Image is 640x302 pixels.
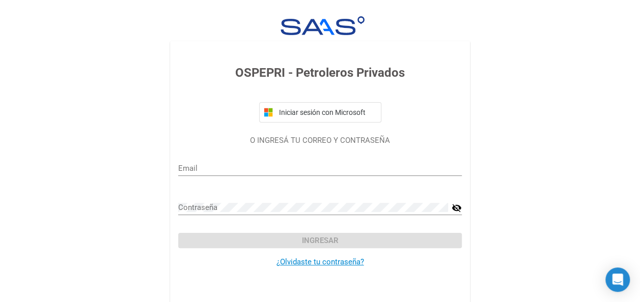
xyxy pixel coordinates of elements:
mat-icon: visibility_off [452,202,462,214]
p: O INGRESÁ TU CORREO Y CONTRASEÑA [178,135,462,146]
button: Ingresar [178,233,462,248]
h3: OSPEPRI - Petroleros Privados [178,64,462,82]
div: Open Intercom Messenger [605,267,630,292]
span: Iniciar sesión con Microsoft [277,108,377,116]
span: Ingresar [302,236,339,245]
a: ¿Olvidaste tu contraseña? [276,257,364,266]
button: Iniciar sesión con Microsoft [259,102,381,123]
